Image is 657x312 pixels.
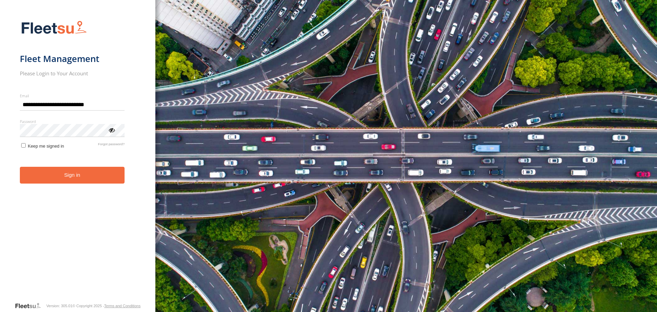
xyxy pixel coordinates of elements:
[73,304,141,308] div: © Copyright 2025 -
[108,126,115,133] div: ViewPassword
[98,142,125,149] a: Forgot password?
[20,53,125,64] h1: Fleet Management
[104,304,140,308] a: Terms and Conditions
[20,16,136,302] form: main
[20,93,125,98] label: Email
[15,302,46,309] a: Visit our Website
[20,167,125,184] button: Sign in
[20,19,88,37] img: Fleetsu
[21,143,26,148] input: Keep me signed in
[46,304,72,308] div: Version: 305.01
[20,70,125,77] h2: Please Login to Your Account
[20,119,125,124] label: Password
[28,143,64,149] span: Keep me signed in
